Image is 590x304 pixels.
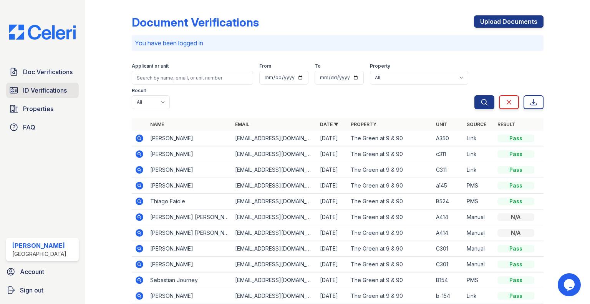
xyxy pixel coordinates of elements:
[232,241,317,257] td: [EMAIL_ADDRESS][DOMAIN_NAME]
[317,288,348,304] td: [DATE]
[259,63,271,69] label: From
[147,194,232,209] td: Thiago Faiole
[12,250,66,258] div: [GEOGRAPHIC_DATA]
[464,178,494,194] td: PMS
[464,209,494,225] td: Manual
[135,38,540,48] p: You have been logged in
[132,88,146,94] label: Result
[317,178,348,194] td: [DATE]
[147,288,232,304] td: [PERSON_NAME]
[348,225,433,241] td: The Green at 9 & 90
[3,282,82,298] a: Sign out
[6,101,79,116] a: Properties
[348,257,433,272] td: The Green at 9 & 90
[147,209,232,225] td: [PERSON_NAME] [PERSON_NAME]
[132,71,253,85] input: Search by name, email, or unit number
[147,241,232,257] td: [PERSON_NAME]
[317,272,348,288] td: [DATE]
[147,162,232,178] td: [PERSON_NAME]
[3,264,82,279] a: Account
[232,257,317,272] td: [EMAIL_ADDRESS][DOMAIN_NAME]
[433,178,464,194] td: a145
[497,245,534,253] div: Pass
[20,286,43,295] span: Sign out
[232,178,317,194] td: [EMAIL_ADDRESS][DOMAIN_NAME]
[497,292,534,300] div: Pass
[232,194,317,209] td: [EMAIL_ADDRESS][DOMAIN_NAME]
[464,194,494,209] td: PMS
[433,257,464,272] td: C301
[497,198,534,205] div: Pass
[317,146,348,162] td: [DATE]
[23,123,35,132] span: FAQ
[317,162,348,178] td: [DATE]
[348,288,433,304] td: The Green at 9 & 90
[317,225,348,241] td: [DATE]
[497,261,534,268] div: Pass
[232,209,317,225] td: [EMAIL_ADDRESS][DOMAIN_NAME]
[317,241,348,257] td: [DATE]
[235,121,249,127] a: Email
[370,63,390,69] label: Property
[147,225,232,241] td: [PERSON_NAME] [PERSON_NAME]
[558,273,582,296] iframe: chat widget
[433,194,464,209] td: B524
[497,276,534,284] div: Pass
[232,146,317,162] td: [EMAIL_ADDRESS][DOMAIN_NAME]
[317,194,348,209] td: [DATE]
[348,178,433,194] td: The Green at 9 & 90
[464,288,494,304] td: Link
[232,162,317,178] td: [EMAIL_ADDRESS][DOMAIN_NAME]
[436,121,447,127] a: Unit
[3,25,82,40] img: CE_Logo_Blue-a8612792a0a2168367f1c8372b55b34899dd931a85d93a1a3d3e32e68fde9ad4.png
[348,162,433,178] td: The Green at 9 & 90
[147,146,232,162] td: [PERSON_NAME]
[464,131,494,146] td: Link
[433,241,464,257] td: C301
[317,257,348,272] td: [DATE]
[23,67,73,76] span: Doc Verifications
[474,15,544,28] a: Upload Documents
[497,121,515,127] a: Result
[147,257,232,272] td: [PERSON_NAME]
[132,15,259,29] div: Document Verifications
[351,121,376,127] a: Property
[348,241,433,257] td: The Green at 9 & 90
[433,272,464,288] td: B154
[23,104,53,113] span: Properties
[497,229,534,237] div: N/A
[497,135,534,142] div: Pass
[433,225,464,241] td: A414
[464,162,494,178] td: Link
[433,209,464,225] td: A414
[150,121,164,127] a: Name
[147,178,232,194] td: [PERSON_NAME]
[12,241,66,250] div: [PERSON_NAME]
[232,225,317,241] td: [EMAIL_ADDRESS][DOMAIN_NAME]
[348,209,433,225] td: The Green at 9 & 90
[433,146,464,162] td: c311
[317,131,348,146] td: [DATE]
[132,63,169,69] label: Applicant or unit
[348,131,433,146] td: The Green at 9 & 90
[23,86,67,95] span: ID Verifications
[433,131,464,146] td: A350
[433,288,464,304] td: b-154
[232,131,317,146] td: [EMAIL_ADDRESS][DOMAIN_NAME]
[6,83,79,98] a: ID Verifications
[464,146,494,162] td: Link
[6,64,79,80] a: Doc Verifications
[147,131,232,146] td: [PERSON_NAME]
[348,146,433,162] td: The Green at 9 & 90
[497,213,534,221] div: N/A
[315,63,321,69] label: To
[20,267,44,276] span: Account
[433,162,464,178] td: C311
[232,288,317,304] td: [EMAIL_ADDRESS][DOMAIN_NAME]
[320,121,338,127] a: Date ▼
[348,272,433,288] td: The Green at 9 & 90
[497,182,534,189] div: Pass
[317,209,348,225] td: [DATE]
[464,272,494,288] td: PMS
